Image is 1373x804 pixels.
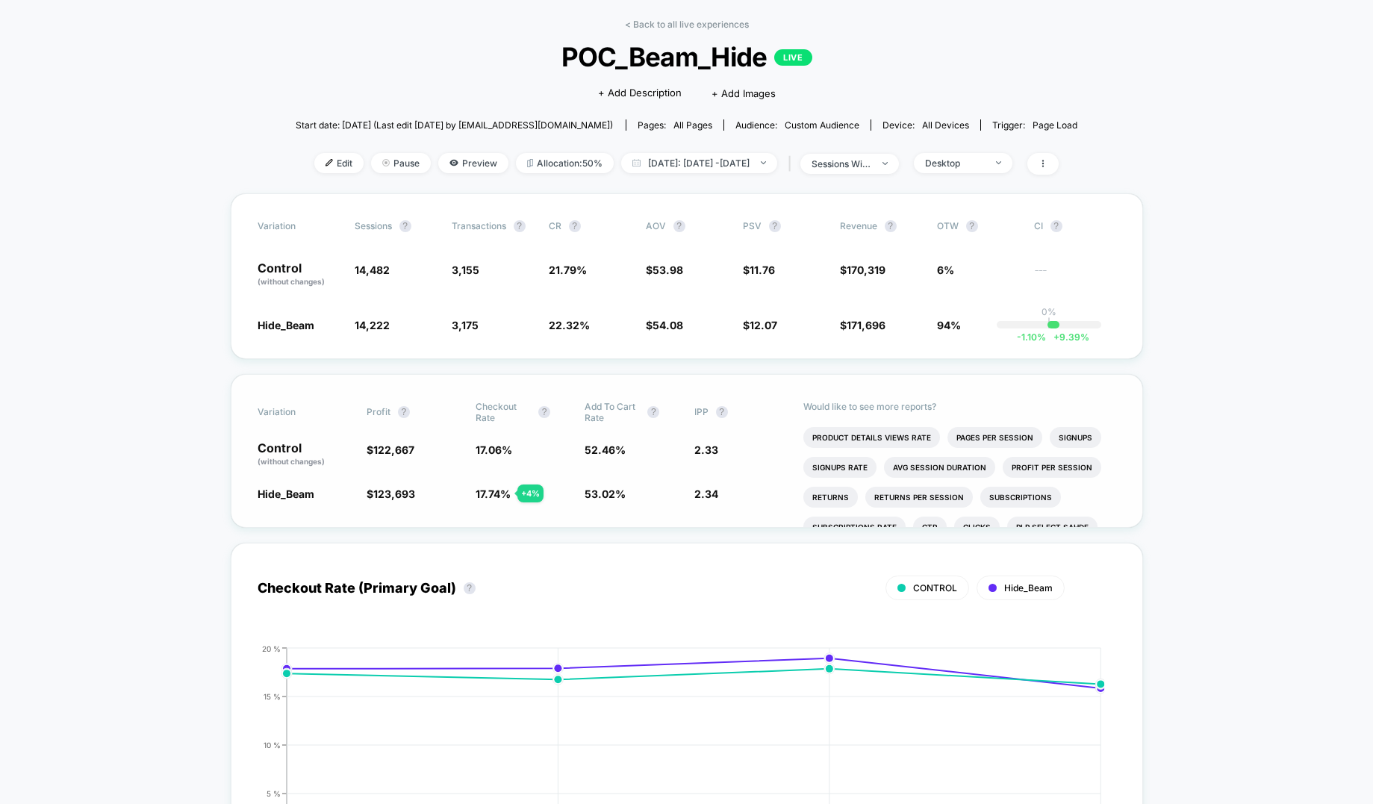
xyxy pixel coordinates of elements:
[264,691,281,700] tspan: 15 %
[847,264,885,276] span: 170,319
[694,487,718,500] span: 2.34
[646,264,683,276] span: $
[258,487,314,500] span: Hide_Beam
[638,119,712,131] div: Pages:
[840,264,885,276] span: $
[258,220,340,232] span: Variation
[954,517,1000,537] li: Clicks
[1033,119,1077,131] span: Page Load
[438,153,508,173] span: Preview
[1034,220,1116,232] span: CI
[399,220,411,232] button: ?
[625,19,749,30] a: < Back to all live experiences
[803,401,1116,412] p: Would like to see more reports?
[264,740,281,749] tspan: 10 %
[803,457,877,478] li: Signups Rate
[803,427,940,448] li: Product Details Views Rate
[847,319,885,331] span: 171,696
[476,401,531,423] span: Checkout Rate
[937,319,961,331] span: 94%
[694,406,709,417] span: IPP
[367,443,414,456] span: $
[585,443,626,456] span: 52.46 %
[367,487,415,500] span: $
[735,119,859,131] div: Audience:
[653,319,683,331] span: 54.08
[1050,427,1101,448] li: Signups
[476,487,511,500] span: 17.74 %
[452,220,506,231] span: Transactions
[373,487,415,500] span: 123,693
[1050,220,1062,232] button: ?
[673,119,712,131] span: all pages
[1046,331,1089,343] span: 9.39 %
[840,220,877,231] span: Revenue
[966,220,978,232] button: ?
[840,319,885,331] span: $
[922,119,969,131] span: all devices
[314,153,364,173] span: Edit
[355,319,390,331] span: 14,222
[538,406,550,418] button: ?
[355,264,390,276] span: 14,482
[1017,331,1046,343] span: -1.10 %
[585,487,626,500] span: 53.02 %
[885,220,897,232] button: ?
[743,220,762,231] span: PSV
[258,319,314,331] span: Hide_Beam
[980,487,1061,508] li: Subscriptions
[884,457,995,478] li: Avg Session Duration
[355,220,392,231] span: Sessions
[673,220,685,232] button: ?
[621,153,777,173] span: [DATE]: [DATE] - [DATE]
[516,153,614,173] span: Allocation: 50%
[812,158,871,169] div: sessions with impression
[882,162,888,165] img: end
[947,427,1042,448] li: Pages Per Session
[326,159,333,166] img: edit
[367,406,390,417] span: Profit
[258,277,325,286] span: (without changes)
[267,788,281,797] tspan: 5 %
[646,220,666,231] span: AOV
[937,220,1019,232] span: OTW
[514,220,526,232] button: ?
[647,406,659,418] button: ?
[452,264,479,276] span: 3,155
[262,643,281,652] tspan: 20 %
[373,443,414,456] span: 122,667
[549,319,590,331] span: 22.32 %
[761,161,766,164] img: end
[769,220,781,232] button: ?
[517,484,544,502] div: + 4 %
[549,220,561,231] span: CR
[803,487,858,508] li: Returns
[913,582,957,593] span: CONTROL
[1003,457,1101,478] li: Profit Per Session
[743,264,775,276] span: $
[913,517,947,537] li: Ctr
[598,86,682,101] span: + Add Description
[1047,317,1050,328] p: |
[527,159,533,167] img: rebalance
[1007,517,1098,537] li: Plp Select Sahde
[476,443,512,456] span: 17.06 %
[1053,331,1059,343] span: +
[785,153,800,175] span: |
[646,319,683,331] span: $
[258,457,325,466] span: (without changes)
[803,517,906,537] li: Subscriptions Rate
[1004,582,1053,593] span: Hide_Beam
[382,159,390,166] img: end
[774,49,812,66] p: LIVE
[653,264,683,276] span: 53.98
[871,119,980,131] span: Device:
[937,264,954,276] span: 6%
[585,401,640,423] span: Add To Cart Rate
[334,41,1039,72] span: POC_Beam_Hide
[750,264,775,276] span: 11.76
[258,401,340,423] span: Variation
[569,220,581,232] button: ?
[1042,306,1056,317] p: 0%
[464,582,476,594] button: ?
